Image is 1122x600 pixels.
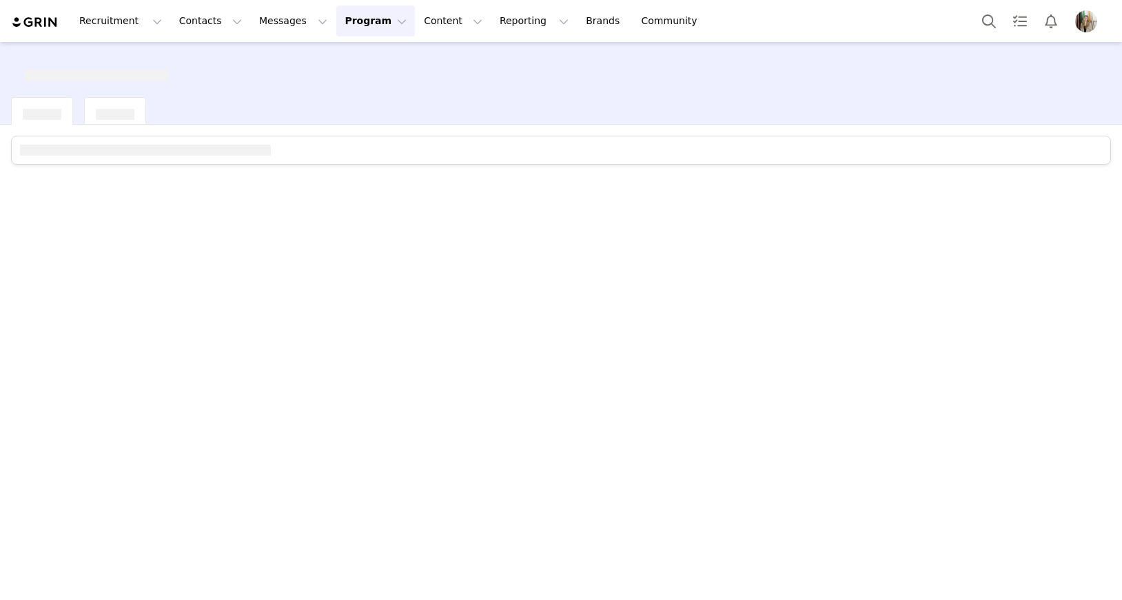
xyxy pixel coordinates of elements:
div: [object Object] [25,59,168,81]
a: Tasks [1005,6,1035,37]
button: Search [974,6,1004,37]
button: Program [336,6,415,37]
button: Notifications [1036,6,1066,37]
button: Messages [251,6,336,37]
div: [object Object] [96,98,134,120]
button: Reporting [491,6,577,37]
img: 24dc0699-fc21-4d94-ae4b-ce6d4e461e0b.jpg [1075,10,1097,32]
button: Recruitment [71,6,170,37]
button: Content [416,6,491,37]
button: Contacts [171,6,250,37]
div: [object Object] [23,98,61,120]
a: Brands [578,6,632,37]
a: Community [633,6,712,37]
button: Profile [1067,10,1111,32]
img: grin logo [11,16,59,29]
